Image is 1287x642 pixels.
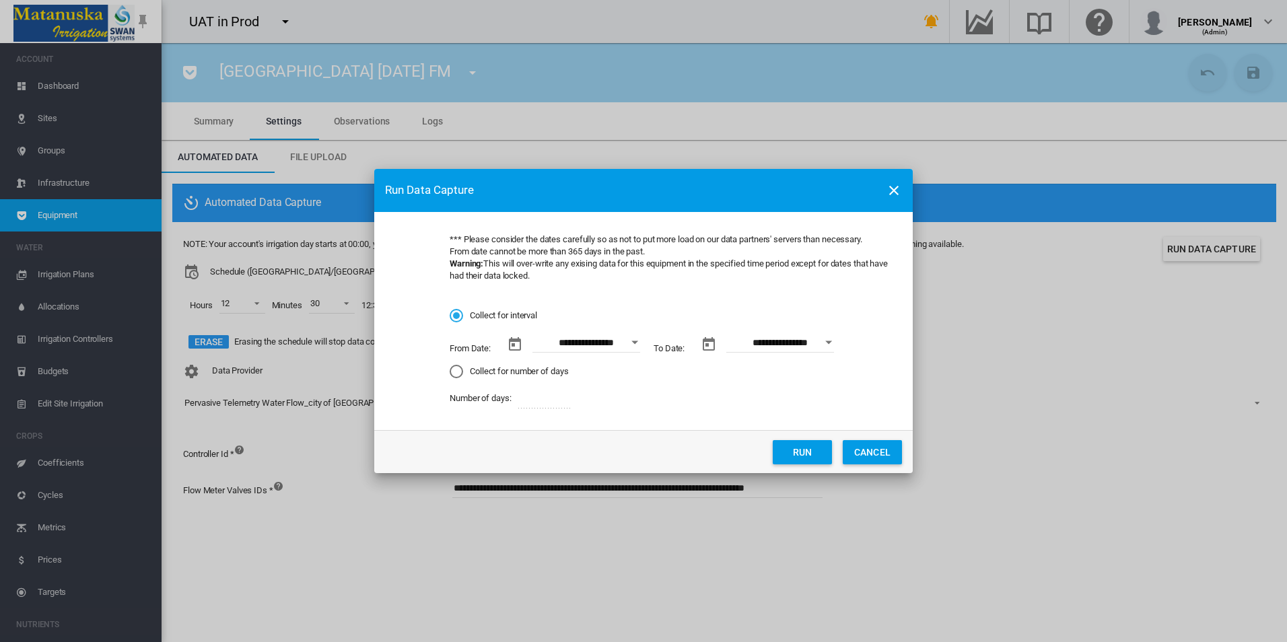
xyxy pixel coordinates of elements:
div: Run Data Capture [385,182,876,199]
md-datepicker: From Date [497,332,647,363]
button: icon-close [880,177,907,204]
div: From Date: [450,343,491,355]
button: CANCEL [843,440,902,464]
div: *** Please consider the dates carefully so as not to put more load on our data partners' servers ... [450,234,891,283]
div: To Date: [654,343,685,355]
md-datepicker: End date [691,332,841,363]
button: Run [773,440,832,464]
md-icon: icon-close [886,182,902,199]
div: Number of days: [450,392,512,404]
input: End date [726,332,834,353]
md-radio-button: Collect for number of days [450,365,891,378]
button: Open calendar [816,330,841,355]
md-radio-button: Collect for interval [450,309,891,322]
button: md-calendar [501,331,528,358]
button: Open calendar [623,330,647,355]
input: From Date [532,332,640,353]
button: md-calendar [695,331,722,358]
b: Warning: [450,258,483,269]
